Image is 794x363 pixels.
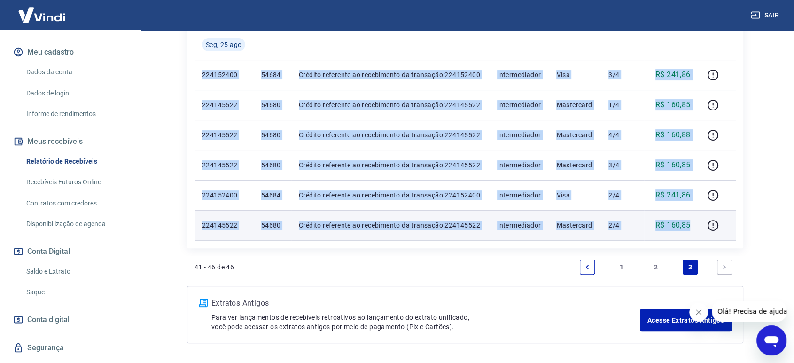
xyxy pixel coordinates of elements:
[749,7,783,24] button: Sair
[497,130,541,140] p: Intermediador
[497,190,541,200] p: Intermediador
[202,130,246,140] p: 224145522
[11,241,129,262] button: Conta Digital
[655,129,691,141] p: R$ 160,88
[683,260,698,275] a: Page 3 is your current page
[11,131,129,152] button: Meus recebíveis
[497,70,541,79] p: Intermediador
[261,100,284,110] p: 54680
[299,100,482,110] p: Crédito referente ao recebimento da transação 224145522
[608,100,637,110] p: 1/4
[608,221,637,230] p: 2/4
[655,159,691,171] p: R$ 160,85
[261,160,284,170] p: 54680
[261,221,284,230] p: 54680
[655,220,691,231] p: R$ 160,85
[497,100,541,110] p: Intermediador
[6,7,79,14] span: Olá! Precisa de ajuda?
[11,42,129,63] button: Meu cadastro
[23,104,129,124] a: Informe de rendimentos
[23,84,129,103] a: Dados de login
[23,283,129,302] a: Saque
[261,190,284,200] p: 54684
[608,70,637,79] p: 3/4
[299,190,482,200] p: Crédito referente ao recebimento da transação 224152400
[614,260,629,275] a: Page 1
[608,130,637,140] p: 4/4
[299,130,482,140] p: Crédito referente ao recebimento da transação 224145522
[23,262,129,281] a: Saldo e Extrato
[11,0,72,29] img: Vindi
[202,190,246,200] p: 224152400
[206,40,241,49] span: Seg, 25 ago
[648,260,663,275] a: Page 2
[211,298,640,309] p: Extratos Antigos
[261,130,284,140] p: 54680
[11,338,129,358] a: Segurança
[497,160,541,170] p: Intermediador
[576,256,736,278] ul: Pagination
[556,190,593,200] p: Visa
[608,160,637,170] p: 3/4
[299,221,482,230] p: Crédito referente ao recebimento da transação 224145522
[717,260,732,275] a: Next page
[655,99,691,110] p: R$ 160,85
[556,160,593,170] p: Mastercard
[556,221,593,230] p: Mastercard
[202,100,246,110] p: 224145522
[655,69,691,80] p: R$ 241,86
[23,63,129,82] a: Dados da conta
[23,214,129,234] a: Disponibilização de agenda
[556,70,593,79] p: Visa
[27,313,70,326] span: Conta digital
[202,70,246,79] p: 224152400
[497,221,541,230] p: Intermediador
[689,303,708,322] iframe: Fechar mensagem
[195,262,234,272] p: 41 - 46 de 46
[23,152,129,171] a: Relatório de Recebíveis
[11,309,129,330] a: Conta digital
[23,173,129,192] a: Recebíveis Futuros Online
[199,299,208,307] img: ícone
[299,160,482,170] p: Crédito referente ao recebimento da transação 224145522
[299,70,482,79] p: Crédito referente ao recebimento da transação 224152400
[202,221,246,230] p: 224145522
[23,194,129,213] a: Contratos com credores
[556,100,593,110] p: Mastercard
[556,130,593,140] p: Mastercard
[655,189,691,201] p: R$ 241,86
[712,301,786,322] iframe: Mensagem da empresa
[640,309,732,331] a: Acesse Extratos Antigos
[608,190,637,200] p: 2/4
[580,260,595,275] a: Previous page
[202,160,246,170] p: 224145522
[756,325,786,355] iframe: Botão para abrir a janela de mensagens
[211,313,640,331] p: Para ver lançamentos de recebíveis retroativos ao lançamento do extrato unificado, você pode aces...
[261,70,284,79] p: 54684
